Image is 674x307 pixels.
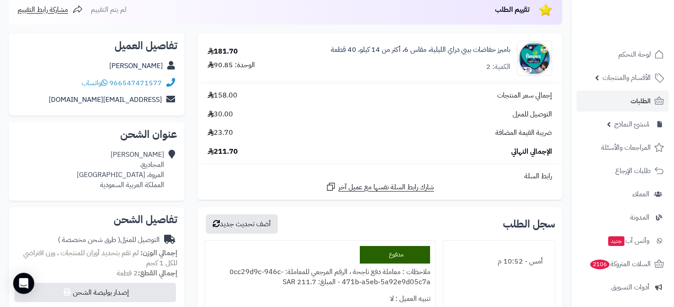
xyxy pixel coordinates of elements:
span: لوحة التحكم [618,48,651,61]
span: المدونة [630,211,649,224]
span: ضريبة القيمة المضافة [495,128,552,138]
a: المدونة [577,207,669,228]
div: ملاحظات : معاملة دفع ناجحة ، الرقم المرجعي للمعاملة: 0cc29d9c-946c-471b-a5eb-5a92e9d05c7a - المبل... [210,264,430,291]
div: مدفوع [360,246,430,264]
span: العملاء [632,188,649,200]
span: 158.00 [208,90,237,101]
a: أدوات التسويق [577,277,669,298]
h3: سجل الطلب [503,219,555,229]
span: المراجعات والأسئلة [601,141,651,154]
a: واتساب [82,78,108,88]
span: 30.00 [208,109,233,119]
div: رابط السلة [201,171,559,181]
span: مشاركة رابط التقييم [18,4,68,15]
span: الطلبات [631,95,651,107]
span: مُنشئ النماذج [614,118,649,130]
div: [PERSON_NAME] المجاديع، المروة، [GEOGRAPHIC_DATA] المملكة العربية السعودية [77,150,164,190]
a: مشاركة رابط التقييم [18,4,83,15]
span: تقييم الطلب [495,4,530,15]
h2: تفاصيل العميل [16,40,177,51]
a: المراجعات والأسئلة [577,137,669,158]
span: شارك رابط السلة نفسها مع عميل آخر [338,182,434,192]
div: 181.70 [208,47,238,57]
span: وآتس آب [607,235,649,247]
span: ( طرق شحن مخصصة ) [58,235,120,245]
a: طلبات الإرجاع [577,160,669,181]
a: العملاء [577,184,669,205]
span: إجمالي سعر المنتجات [497,90,552,101]
img: logo-2.png [614,7,666,25]
span: الإجمالي النهائي [511,147,552,157]
div: الوحدة: 90.85 [208,60,255,70]
strong: إجمالي الوزن: [140,248,177,258]
div: التوصيل للمنزل [58,235,160,245]
span: أدوات التسويق [611,281,649,293]
button: أضف تحديث جديد [206,214,278,234]
div: Open Intercom Messenger [13,273,34,294]
a: وآتس آبجديد [577,230,669,251]
span: الأقسام والمنتجات [602,72,651,84]
a: [EMAIL_ADDRESS][DOMAIN_NAME] [49,94,162,105]
a: 966547471577 [109,78,162,88]
a: [PERSON_NAME] [109,61,163,71]
span: لم يتم التقييم [91,4,126,15]
a: الطلبات [577,90,669,112]
span: 2106 [589,259,610,270]
a: شارك رابط السلة نفسها مع عميل آخر [326,181,434,192]
a: السلات المتروكة2106 [577,253,669,274]
span: 211.70 [208,147,238,157]
div: الكمية: 2 [486,62,510,72]
span: لم تقم بتحديد أوزان للمنتجات ، وزن افتراضي للكل 1 كجم [23,248,177,268]
a: لوحة التحكم [577,44,669,65]
img: 6838d1b5f853eb4e8085743ee9456bd1094-90x90.jpeg [517,41,552,76]
a: بامبرز حفاضات بيبي دراي الليلية، مقاس 6، أكثر من 14 كيلو، 40 قطعة [331,45,510,55]
button: إصدار بوليصة الشحن [14,283,176,302]
span: 23.70 [208,128,233,138]
small: 2 قطعة [117,268,177,278]
h2: عنوان الشحن [16,129,177,140]
div: أمس - 10:52 م [448,253,549,270]
span: السلات المتروكة [589,258,651,270]
span: طلبات الإرجاع [615,165,651,177]
span: جديد [608,236,624,246]
span: التوصيل للمنزل [513,109,552,119]
h2: تفاصيل الشحن [16,214,177,225]
strong: إجمالي القطع: [138,268,177,278]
